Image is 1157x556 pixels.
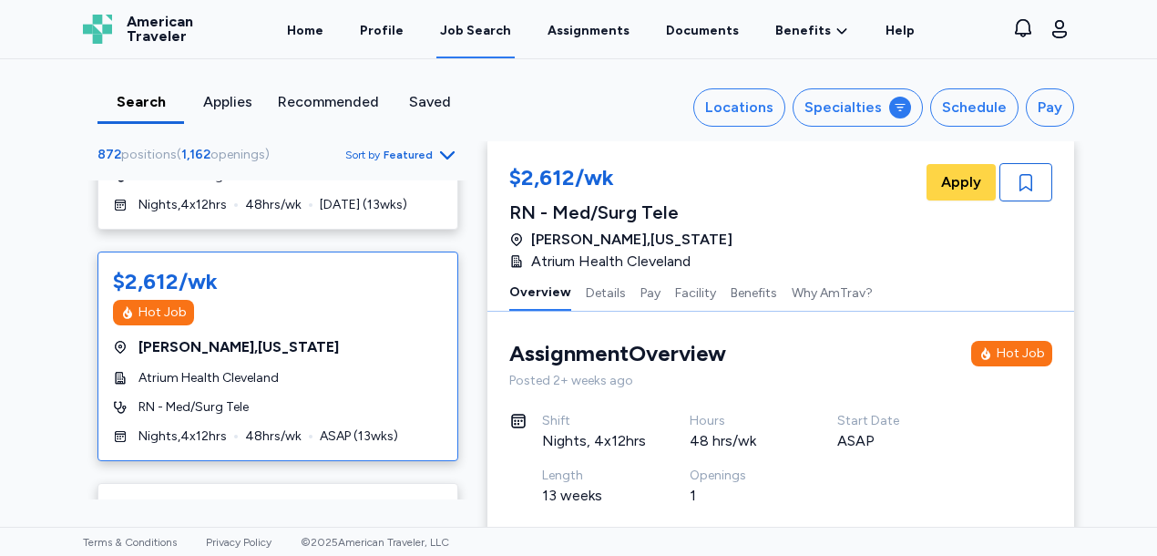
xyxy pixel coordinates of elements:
[793,88,923,127] button: Specialties
[775,22,831,40] span: Benefits
[731,273,777,311] button: Benefits
[436,2,515,58] a: Job Search
[509,372,1052,390] div: Posted 2+ weeks ago
[138,196,227,214] span: Nights , 4 x 12 hrs
[113,267,218,296] div: $2,612/wk
[509,163,732,196] div: $2,612/wk
[693,88,785,127] button: Locations
[127,15,193,44] span: American Traveler
[930,88,1019,127] button: Schedule
[245,427,302,446] span: 48 hrs/wk
[837,412,941,430] div: Start Date
[138,427,227,446] span: Nights , 4 x 12 hrs
[542,412,646,430] div: Shift
[113,499,218,528] div: $2,612/wk
[105,91,177,113] div: Search
[138,369,279,387] span: Atrium Health Cleveland
[83,536,177,549] a: Terms & Conditions
[586,273,626,311] button: Details
[531,229,732,251] span: [PERSON_NAME] , [US_STATE]
[690,467,794,485] div: Openings
[440,22,511,40] div: Job Search
[942,97,1007,118] div: Schedule
[245,196,302,214] span: 48 hrs/wk
[775,22,849,40] a: Benefits
[394,91,466,113] div: Saved
[345,148,380,162] span: Sort by
[320,196,407,214] span: [DATE] ( 13 wks)
[181,147,210,162] span: 1,162
[97,146,277,164] div: ( )
[121,147,177,162] span: positions
[509,339,726,368] div: Assignment Overview
[345,144,458,166] button: Sort byFeatured
[640,273,660,311] button: Pay
[97,147,121,162] span: 872
[320,427,398,446] span: ASAP ( 13 wks)
[191,91,263,113] div: Applies
[278,91,379,113] div: Recommended
[83,15,112,44] img: Logo
[705,97,773,118] div: Locations
[941,171,981,193] span: Apply
[997,345,1045,363] div: Hot Job
[384,148,433,162] span: Featured
[138,336,339,358] span: [PERSON_NAME] , [US_STATE]
[675,273,716,311] button: Facility
[138,304,187,322] div: Hot Job
[690,412,794,430] div: Hours
[1026,88,1074,127] button: Pay
[837,430,941,452] div: ASAP
[542,485,646,507] div: 13 weeks
[509,200,732,225] div: RN - Med/Surg Tele
[138,398,249,417] span: RN - Med/Surg Tele
[690,430,794,452] div: 48 hrs/wk
[542,467,646,485] div: Length
[509,273,571,311] button: Overview
[792,273,873,311] button: Why AmTrav?
[531,251,691,273] span: Atrium Health Cleveland
[690,485,794,507] div: 1
[542,430,646,452] div: Nights, 4x12hrs
[301,536,449,549] span: © 2025 American Traveler, LLC
[206,536,271,549] a: Privacy Policy
[804,97,882,118] div: Specialties
[927,164,996,201] button: Apply
[1038,97,1062,118] div: Pay
[210,147,265,162] span: openings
